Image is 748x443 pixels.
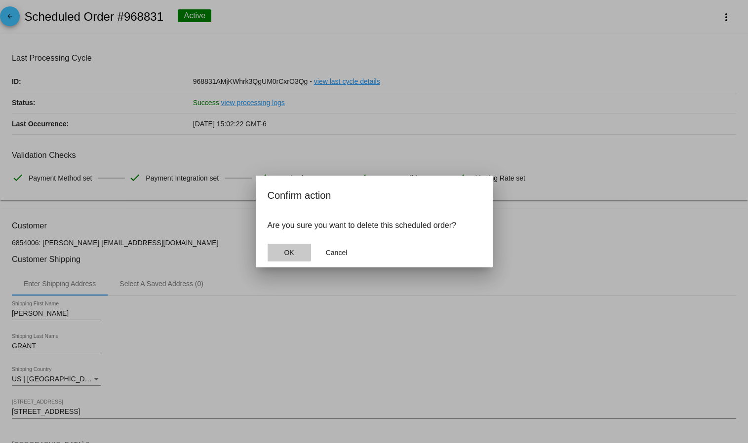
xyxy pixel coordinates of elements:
h2: Confirm action [268,187,481,203]
button: Close dialog [315,244,358,261]
span: Cancel [326,249,348,257]
button: Close dialog [268,244,311,261]
p: Are you sure you want to delete this scheduled order? [268,221,481,230]
span: OK [284,249,294,257]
